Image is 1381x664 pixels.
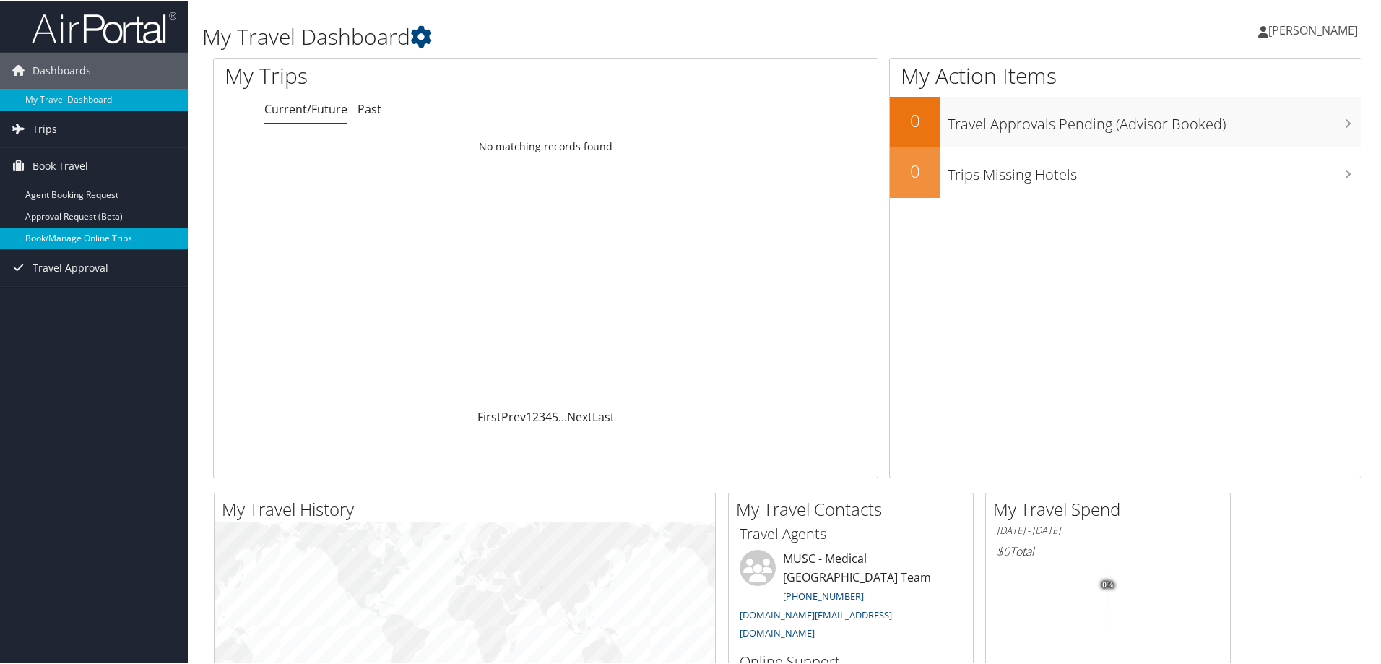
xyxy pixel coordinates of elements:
[532,408,539,423] a: 2
[783,588,864,601] a: [PHONE_NUMBER]
[1268,21,1358,37] span: [PERSON_NAME]
[33,110,57,146] span: Trips
[592,408,615,423] a: Last
[890,95,1361,146] a: 0Travel Approvals Pending (Advisor Booked)
[736,496,973,520] h2: My Travel Contacts
[997,542,1010,558] span: $0
[732,548,969,644] li: MUSC - Medical [GEOGRAPHIC_DATA] Team
[539,408,545,423] a: 3
[997,542,1219,558] h6: Total
[890,158,940,182] h2: 0
[567,408,592,423] a: Next
[33,147,88,183] span: Book Travel
[993,496,1230,520] h2: My Travel Spend
[740,607,892,639] a: [DOMAIN_NAME][EMAIL_ADDRESS][DOMAIN_NAME]
[1258,7,1372,51] a: [PERSON_NAME]
[890,59,1361,90] h1: My Action Items
[890,146,1361,197] a: 0Trips Missing Hotels
[33,51,91,87] span: Dashboards
[32,9,176,43] img: airportal-logo.png
[740,522,962,543] h3: Travel Agents
[997,522,1219,536] h6: [DATE] - [DATE]
[501,408,526,423] a: Prev
[1102,579,1114,588] tspan: 0%
[948,156,1361,184] h3: Trips Missing Hotels
[33,249,108,285] span: Travel Approval
[264,100,347,116] a: Current/Future
[890,107,940,131] h2: 0
[225,59,590,90] h1: My Trips
[202,20,982,51] h1: My Travel Dashboard
[526,408,532,423] a: 1
[222,496,715,520] h2: My Travel History
[545,408,552,423] a: 4
[552,408,558,423] a: 5
[558,408,567,423] span: …
[358,100,381,116] a: Past
[214,132,878,158] td: No matching records found
[477,408,501,423] a: First
[948,105,1361,133] h3: Travel Approvals Pending (Advisor Booked)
